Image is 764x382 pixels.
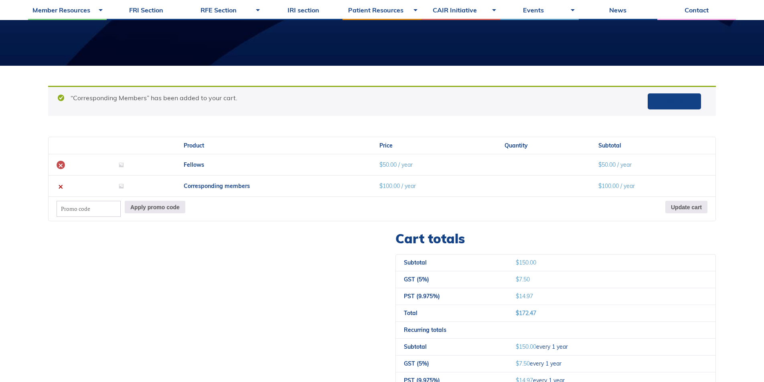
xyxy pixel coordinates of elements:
a: View Cart [648,93,701,109]
font: Subtotal [404,343,427,350]
button: Update cart [665,201,707,213]
font: Subtotal [404,259,427,266]
button: Apply promo code [125,201,185,213]
font: 14.97 [519,293,533,300]
font: 50.00 [602,161,616,168]
font: News [609,6,626,14]
font: Apply promo code [130,204,180,210]
font: × [58,181,63,191]
font: × [58,160,63,170]
font: Cart totals [395,230,465,247]
font: $ [516,293,519,300]
font: $ [516,259,519,266]
font: Events [523,6,544,14]
img: Reserved space [115,158,128,171]
font: “Corresponding Members” has been added to your cart. [71,94,237,102]
font: Update cart [671,204,702,210]
a: Fellows [184,161,204,168]
font: 100.00 [602,182,619,190]
font: Price [379,142,393,149]
font: PST (9.975%) [404,293,440,300]
font: every 1 year [530,360,561,367]
a: Remove this item [57,182,65,190]
font: GST (5%) [404,276,429,283]
font: $ [516,276,519,283]
font: 172.47 [519,309,536,317]
font: FRI Section [129,6,163,14]
font: every 1 year [536,343,568,350]
font: $ [598,161,602,168]
font: CAIR Initiative [433,6,477,14]
font: $ [516,360,519,367]
font: Patient Resources [348,6,403,14]
font: $ [379,182,383,190]
font: 50.00 [383,161,397,168]
font: $ [379,161,383,168]
font: / year [620,182,635,190]
input: Promo code [57,201,121,217]
font: GST (5%) [404,360,429,367]
font: / year [617,161,632,168]
font: 100.00 [383,182,400,190]
font: Contact [685,6,709,14]
font: IRI section [288,6,319,14]
a: Remove this item [57,161,65,169]
font: RFE Section [201,6,237,14]
img: Reserved space [115,180,128,192]
font: Member Resources [32,6,90,14]
font: Recurring totals [404,326,446,333]
font: 150.00 [519,259,536,266]
font: $ [598,182,602,190]
font: $ [516,343,519,350]
font: Product [184,142,204,149]
font: Quantity [505,142,528,149]
font: Total [404,309,417,317]
font: View Cart [656,97,693,105]
font: 150.00 [519,343,536,350]
font: $ [516,309,519,317]
a: Corresponding members [184,182,250,190]
font: / year [398,161,413,168]
font: 7.50 [519,276,530,283]
font: Subtotal [598,142,621,149]
font: 7.50 [519,360,530,367]
font: / year [401,182,416,190]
